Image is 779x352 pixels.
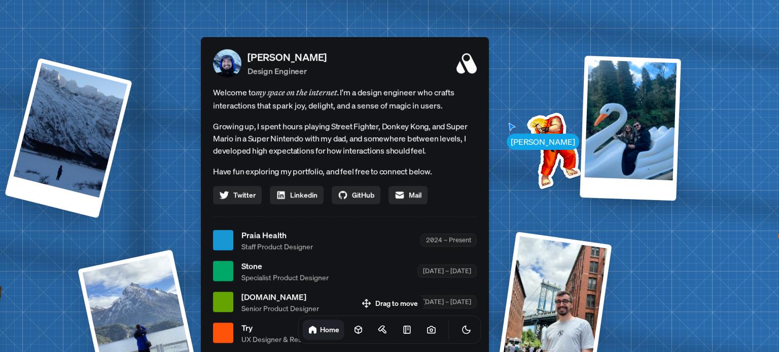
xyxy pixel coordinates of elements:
span: Mail [409,189,421,200]
img: Profile Picture [213,49,241,77]
span: Welcome to I'm a design engineer who crafts interactions that spark joy, delight, and a sense of ... [213,86,477,112]
p: [PERSON_NAME] [247,50,327,65]
span: Try [241,322,326,334]
p: Design Engineer [247,65,327,77]
a: GitHub [332,186,380,204]
span: Praia Health [241,229,313,241]
span: Linkedin [290,189,317,200]
p: Growing up, I spent hours playing Street Fighter, Donkey Kong, and Super Mario in a Super Nintend... [213,120,477,157]
button: Toggle Theme [456,320,477,340]
span: GitHub [352,189,374,200]
span: Twitter [233,189,256,200]
p: Have fun exploring my portfolio, and feel free to connect below. [213,165,477,178]
div: 2024 – Present [420,234,477,247]
a: Mail [388,186,428,204]
a: Home [303,320,344,340]
span: Specialist Product Designer [241,272,329,283]
div: [DATE] – [DATE] [417,265,477,278]
a: Twitter [213,186,262,204]
a: Linkedin [270,186,324,204]
span: Senior Product Designer [241,303,319,314]
span: Stone [241,260,329,272]
img: Profile example [501,97,603,200]
h1: Home [320,325,339,334]
span: Staff Product Designer [241,241,313,252]
span: UX Designer & Researcher [241,334,326,344]
em: my space on the internet. [256,87,340,97]
span: [DOMAIN_NAME] [241,291,319,303]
